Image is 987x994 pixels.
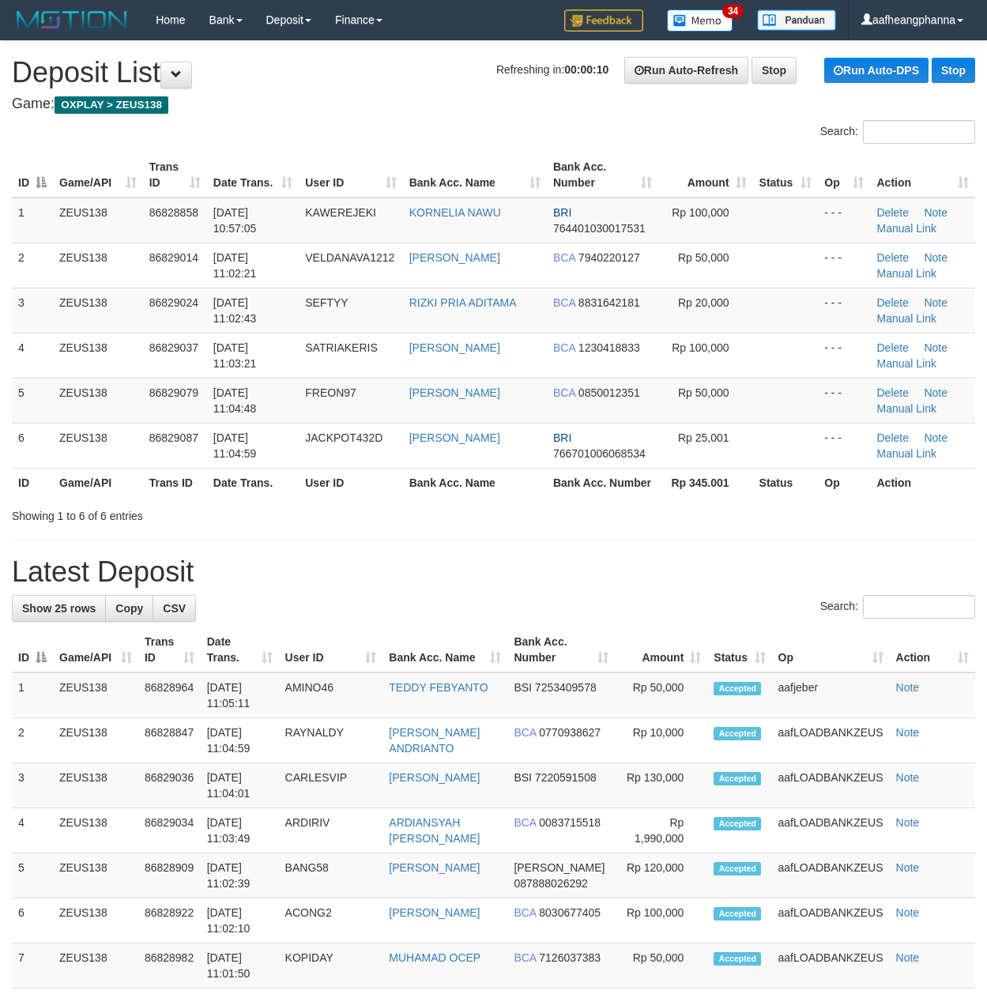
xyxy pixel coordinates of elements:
[772,718,890,763] td: aafLOADBANKZEUS
[539,906,601,919] span: Copy 8030677405 to clipboard
[409,386,500,399] a: [PERSON_NAME]
[924,296,947,309] a: Note
[149,341,198,354] span: 86829037
[678,386,729,399] span: Rp 50,000
[547,152,658,198] th: Bank Acc. Number: activate to sort column ascending
[53,468,143,497] th: Game/API
[714,862,761,875] span: Accepted
[53,853,138,898] td: ZEUS138
[12,898,53,943] td: 6
[163,602,186,615] span: CSV
[820,595,975,619] label: Search:
[896,726,920,739] a: Note
[149,386,198,399] span: 86829079
[138,627,201,672] th: Trans ID: activate to sort column ascending
[514,681,532,694] span: BSI
[138,763,201,808] td: 86829036
[12,57,975,88] h1: Deposit List
[514,877,587,890] span: Copy 087888026292 to clipboard
[772,627,890,672] th: Op: activate to sort column ascending
[820,120,975,144] label: Search:
[896,861,920,874] a: Note
[876,222,936,235] a: Manual Link
[707,627,771,672] th: Status: activate to sort column ascending
[305,206,376,219] span: KAWEREJEKI
[553,431,571,444] span: BRI
[299,468,402,497] th: User ID
[53,288,143,333] td: ZEUS138
[12,96,975,112] h4: Game:
[12,943,53,988] td: 7
[870,152,975,198] th: Action: activate to sort column ascending
[890,627,975,672] th: Action: activate to sort column ascending
[305,296,348,309] span: SEFTYY
[896,906,920,919] a: Note
[824,58,929,83] a: Run Auto-DPS
[153,595,196,622] a: CSV
[876,402,936,415] a: Manual Link
[12,556,975,588] h1: Latest Deposit
[389,816,480,845] a: ARDIANSYAH [PERSON_NAME]
[924,386,947,399] a: Note
[514,771,532,784] span: BSI
[722,4,744,18] span: 34
[389,861,480,874] a: [PERSON_NAME]
[615,627,708,672] th: Amount: activate to sort column ascending
[149,431,198,444] span: 86829087
[12,243,53,288] td: 2
[279,808,383,853] td: ARDIRIV
[201,943,279,988] td: [DATE] 11:01:50
[876,447,936,460] a: Manual Link
[553,447,646,460] span: Copy 766701006068534 to clipboard
[678,296,729,309] span: Rp 20,000
[389,726,480,755] a: [PERSON_NAME] ANDRIANTO
[714,817,761,830] span: Accepted
[876,206,908,219] a: Delete
[143,468,207,497] th: Trans ID
[389,681,488,694] a: TEDDY FEBYANTO
[818,333,870,378] td: - - -
[53,627,138,672] th: Game/API: activate to sort column ascending
[279,943,383,988] td: KOPIDAY
[753,152,819,198] th: Status: activate to sort column ascending
[12,672,53,718] td: 1
[772,672,890,718] td: aafjeber
[115,602,143,615] span: Copy
[213,431,257,460] span: [DATE] 11:04:59
[539,951,601,964] span: Copy 7126037383 to clipboard
[896,681,920,694] a: Note
[615,718,708,763] td: Rp 10,000
[818,243,870,288] td: - - -
[12,718,53,763] td: 2
[818,288,870,333] td: - - -
[514,816,536,829] span: BCA
[615,898,708,943] td: Rp 100,000
[539,726,601,739] span: Copy 0770938627 to clipboard
[53,333,143,378] td: ZEUS138
[863,120,975,144] input: Search:
[409,296,517,309] a: RIZKI PRIA ADITAMA
[876,267,936,280] a: Manual Link
[772,853,890,898] td: aafLOADBANKZEUS
[578,251,640,264] span: Copy 7940220127 to clipboard
[409,251,500,264] a: [PERSON_NAME]
[876,296,908,309] a: Delete
[547,468,658,497] th: Bank Acc. Number
[564,63,608,76] strong: 00:00:10
[201,898,279,943] td: [DATE] 11:02:10
[53,808,138,853] td: ZEUS138
[201,672,279,718] td: [DATE] 11:05:11
[149,296,198,309] span: 86829024
[553,206,571,219] span: BRI
[305,251,394,264] span: VELDANAVA1212
[409,431,500,444] a: [PERSON_NAME]
[53,423,143,468] td: ZEUS138
[896,771,920,784] a: Note
[143,152,207,198] th: Trans ID: activate to sort column ascending
[138,943,201,988] td: 86828982
[615,808,708,853] td: Rp 1,990,000
[149,251,198,264] span: 86829014
[138,808,201,853] td: 86829034
[149,206,198,219] span: 86828858
[105,595,153,622] a: Copy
